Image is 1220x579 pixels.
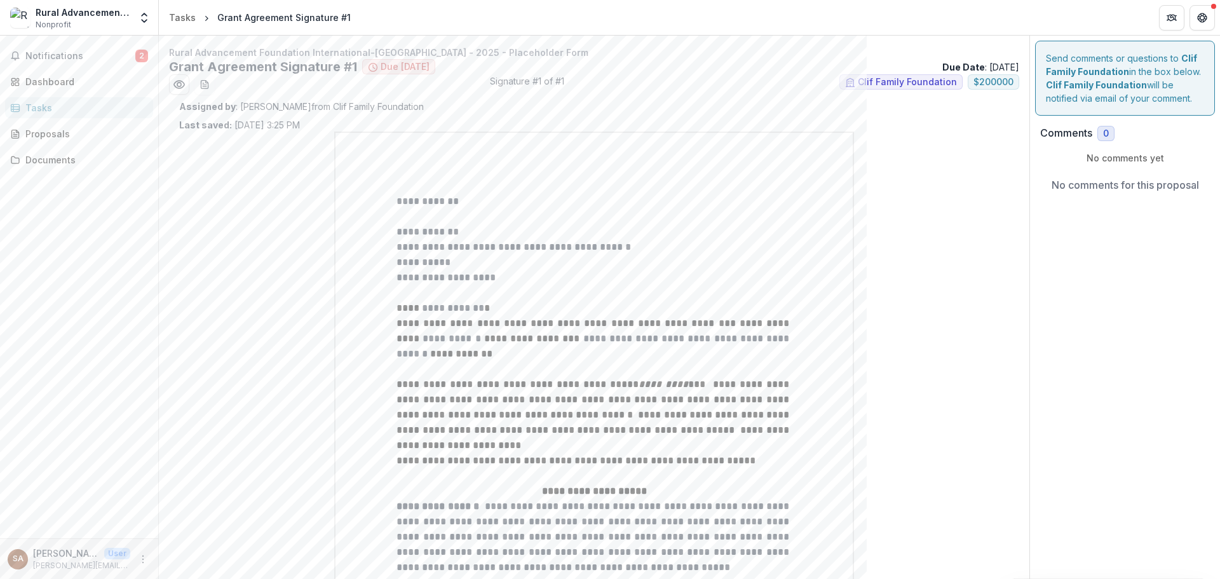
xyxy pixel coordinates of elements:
div: Grant Agreement Signature #1 [217,11,351,24]
button: Get Help [1189,5,1215,31]
nav: breadcrumb [164,8,356,27]
button: Notifications2 [5,46,153,66]
span: 0 [1103,128,1109,139]
span: Due [DATE] [381,62,430,72]
div: Susan Alan [13,555,24,563]
div: Send comments or questions to in the box below. will be notified via email of your comment. [1035,41,1215,116]
span: Signature #1 of #1 [490,74,564,95]
span: Nonprofit [36,19,71,31]
a: Proposals [5,123,153,144]
button: More [135,552,151,567]
p: User [104,548,130,559]
div: Rural Advancement Foundation International-[GEOGRAPHIC_DATA] [36,6,130,19]
span: Clif Family Foundation [858,77,957,88]
img: Rural Advancement Foundation International-USA [10,8,30,28]
p: Rural Advancement Foundation International-[GEOGRAPHIC_DATA] - 2025 - Placeholder Form [169,46,1019,59]
span: 2 [135,50,148,62]
span: $ 200000 [973,77,1013,88]
p: No comments for this proposal [1052,177,1199,193]
span: Notifications [25,51,135,62]
strong: Last saved: [179,119,232,130]
a: Documents [5,149,153,170]
a: Dashboard [5,71,153,92]
button: download-word-button [194,74,215,95]
div: Documents [25,153,143,167]
a: Tasks [164,8,201,27]
div: Dashboard [25,75,143,88]
div: Proposals [25,127,143,140]
p: : [DATE] [942,60,1019,74]
div: Tasks [25,101,143,114]
strong: Clif Family Foundation [1046,79,1147,90]
p: [PERSON_NAME][EMAIL_ADDRESS][DOMAIN_NAME] [33,560,130,571]
button: Open entity switcher [135,5,153,31]
strong: Assigned by [179,101,236,112]
button: Preview 72591b0b-3638-4f5b-a741-9606bf8d9b08.pdf [169,74,189,95]
p: [PERSON_NAME] [PERSON_NAME] [33,547,99,560]
a: Tasks [5,97,153,118]
p: : [PERSON_NAME] from Clif Family Foundation [179,100,1009,113]
strong: Due Date [942,62,985,72]
div: Tasks [169,11,196,24]
h2: Comments [1040,127,1092,139]
button: Partners [1159,5,1184,31]
h2: Grant Agreement Signature #1 [169,59,357,74]
p: No comments yet [1040,151,1210,165]
p: [DATE] 3:25 PM [179,118,300,132]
